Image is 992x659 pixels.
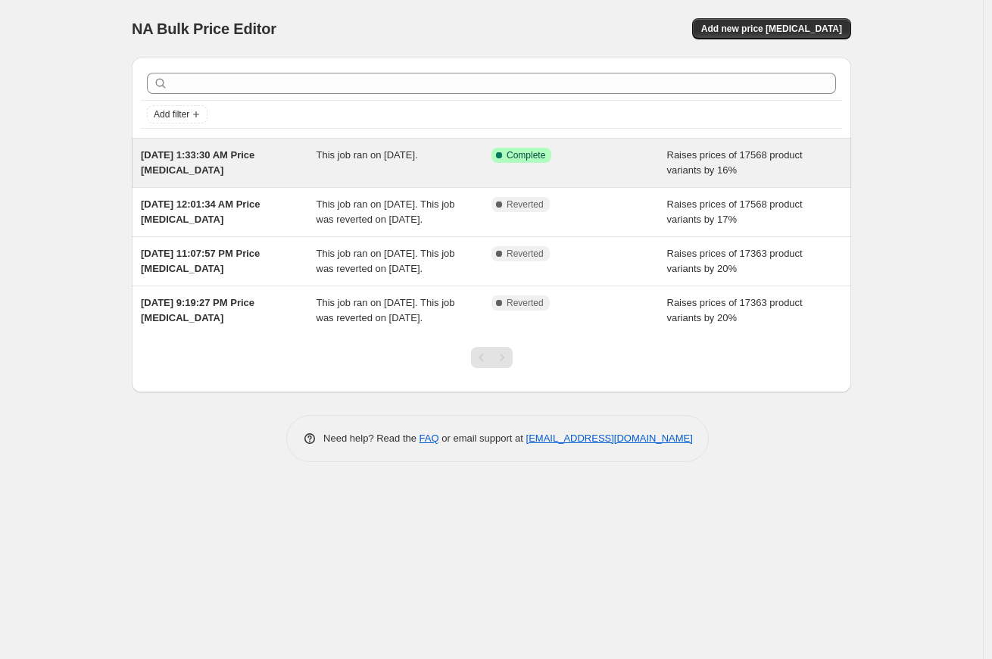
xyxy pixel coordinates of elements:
[141,297,254,323] span: [DATE] 9:19:27 PM Price [MEDICAL_DATA]
[667,297,803,323] span: Raises prices of 17363 product variants by 20%
[507,149,545,161] span: Complete
[141,248,260,274] span: [DATE] 11:07:57 PM Price [MEDICAL_DATA]
[147,105,207,123] button: Add filter
[141,149,254,176] span: [DATE] 1:33:30 AM Price [MEDICAL_DATA]
[317,198,455,225] span: This job ran on [DATE]. This job was reverted on [DATE].
[701,23,842,35] span: Add new price [MEDICAL_DATA]
[132,20,276,37] span: NA Bulk Price Editor
[667,149,803,176] span: Raises prices of 17568 product variants by 16%
[471,347,513,368] nav: Pagination
[141,198,260,225] span: [DATE] 12:01:34 AM Price [MEDICAL_DATA]
[507,248,544,260] span: Reverted
[317,149,418,161] span: This job ran on [DATE].
[667,248,803,274] span: Raises prices of 17363 product variants by 20%
[526,433,693,444] a: [EMAIL_ADDRESS][DOMAIN_NAME]
[154,108,189,120] span: Add filter
[507,297,544,309] span: Reverted
[439,433,526,444] span: or email support at
[317,248,455,274] span: This job ran on [DATE]. This job was reverted on [DATE].
[692,18,851,39] button: Add new price [MEDICAL_DATA]
[317,297,455,323] span: This job ran on [DATE]. This job was reverted on [DATE].
[667,198,803,225] span: Raises prices of 17568 product variants by 17%
[323,433,420,444] span: Need help? Read the
[420,433,439,444] a: FAQ
[507,198,544,211] span: Reverted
